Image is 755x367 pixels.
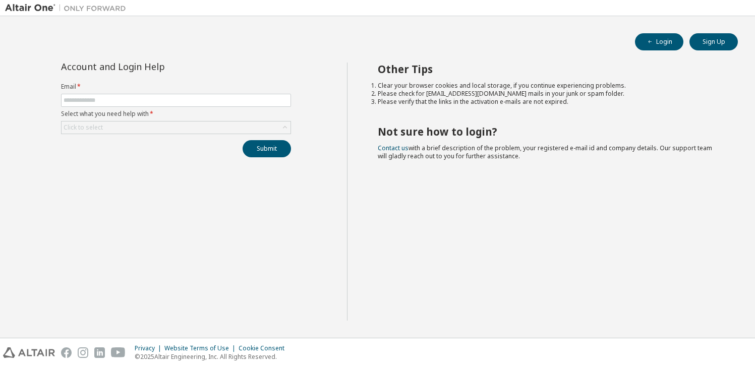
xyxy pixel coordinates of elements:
img: youtube.svg [111,347,126,358]
img: facebook.svg [61,347,72,358]
button: Submit [243,140,291,157]
h2: Not sure how to login? [378,125,720,138]
div: Click to select [62,121,291,134]
div: Cookie Consent [239,344,291,352]
button: Login [635,33,683,50]
span: with a brief description of the problem, your registered e-mail id and company details. Our suppo... [378,144,712,160]
button: Sign Up [689,33,738,50]
div: Website Terms of Use [164,344,239,352]
div: Privacy [135,344,164,352]
img: Altair One [5,3,131,13]
a: Contact us [378,144,409,152]
img: altair_logo.svg [3,347,55,358]
li: Please verify that the links in the activation e-mails are not expired. [378,98,720,106]
img: linkedin.svg [94,347,105,358]
img: instagram.svg [78,347,88,358]
li: Clear your browser cookies and local storage, if you continue experiencing problems. [378,82,720,90]
li: Please check for [EMAIL_ADDRESS][DOMAIN_NAME] mails in your junk or spam folder. [378,90,720,98]
p: © 2025 Altair Engineering, Inc. All Rights Reserved. [135,352,291,361]
div: Click to select [64,124,103,132]
label: Email [61,83,291,91]
label: Select what you need help with [61,110,291,118]
h2: Other Tips [378,63,720,76]
div: Account and Login Help [61,63,245,71]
